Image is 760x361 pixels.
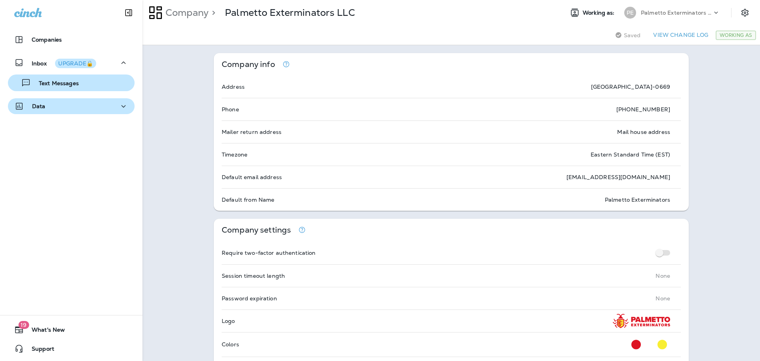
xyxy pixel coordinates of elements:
span: Support [24,346,54,355]
button: Secondary Color [654,336,670,353]
button: View Change Log [650,29,711,41]
button: Support [8,341,135,357]
div: Working As [716,31,756,40]
p: [PHONE_NUMBER] [616,106,670,113]
p: Palmetto Exterminators LLC [225,7,355,19]
p: Palmetto Exterminators [605,197,670,203]
p: Default email address [222,174,282,180]
button: Primary Color [628,336,644,353]
p: Company info [222,61,275,68]
span: 19 [18,321,29,329]
div: PE [624,7,636,19]
button: Data [8,98,135,114]
p: Phone [222,106,239,113]
p: Password expiration [222,295,277,302]
button: InboxUPGRADE🔒 [8,55,135,71]
p: Default from Name [222,197,274,203]
p: Mail house address [617,129,670,135]
button: Settings [738,6,752,20]
p: Text Messages [31,80,79,88]
p: [GEOGRAPHIC_DATA]-0669 [591,84,670,90]
p: Logo [222,318,235,324]
p: Timezone [222,151,247,158]
span: What's New [24,327,65,336]
p: Mailer return address [222,129,281,135]
p: Require two-factor authentication [222,250,316,256]
p: Companies [32,36,62,43]
img: PALMETTO_LOGO_HORIZONTAL_FULL-COLOR_TRANSPARENT.png [613,314,670,328]
p: Company [162,7,209,19]
p: > [209,7,215,19]
p: Address [222,84,245,90]
p: [EMAIL_ADDRESS][DOMAIN_NAME] [566,174,670,180]
button: Companies [8,32,135,48]
div: UPGRADE🔒 [58,61,93,66]
button: Collapse Sidebar [118,5,140,21]
p: Session timeout length [222,273,285,279]
p: Eastern Standard Time (EST) [591,151,670,158]
p: Inbox [32,59,96,67]
p: Palmetto Exterminators LLC [641,10,712,16]
span: Working as: [583,10,616,16]
p: Colors [222,341,239,348]
p: None [655,295,670,302]
p: None [655,273,670,279]
p: Data [32,103,46,109]
button: Text Messages [8,74,135,91]
span: Saved [624,32,641,38]
button: 19What's New [8,322,135,338]
button: UPGRADE🔒 [55,59,96,68]
p: Company settings [222,227,291,233]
